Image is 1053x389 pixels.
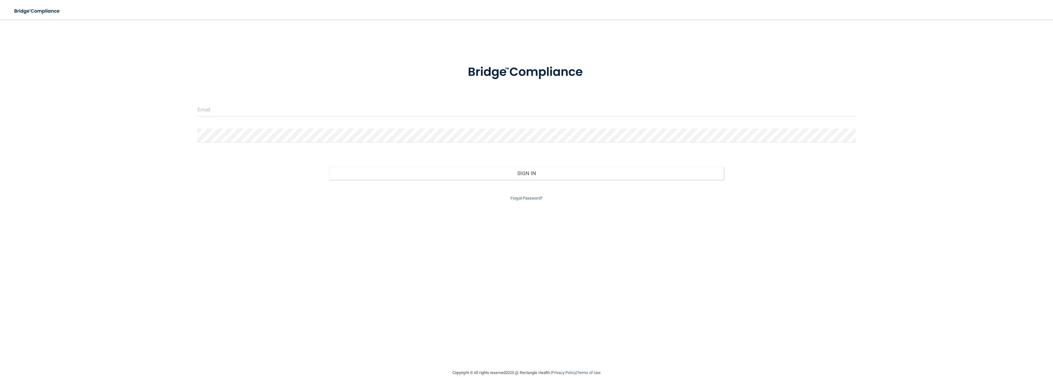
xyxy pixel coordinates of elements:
button: Sign In [329,166,724,180]
input: Email [197,103,856,117]
img: bridge_compliance_login_screen.278c3ca4.svg [455,56,598,88]
div: Copyright © All rights reserved 2025 @ Rectangle Health | | [415,363,638,383]
a: Forgot Password? [511,196,542,200]
a: Privacy Policy [552,370,576,375]
a: Terms of Use [577,370,601,375]
img: bridge_compliance_login_screen.278c3ca4.svg [9,5,66,17]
